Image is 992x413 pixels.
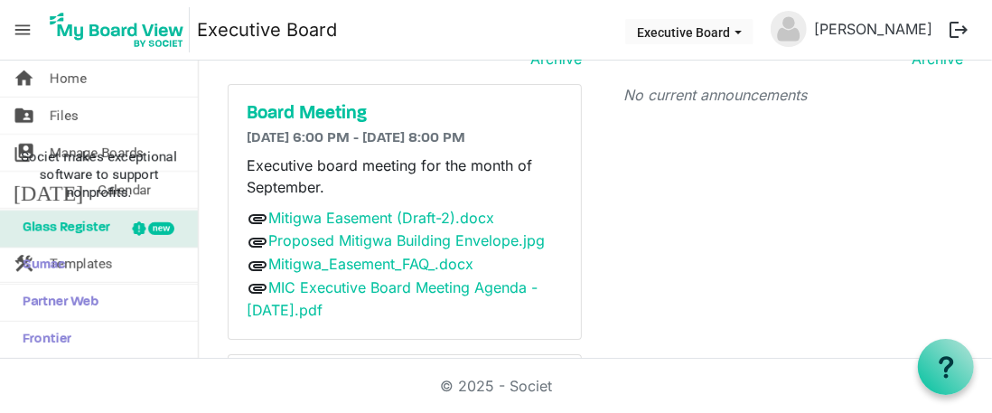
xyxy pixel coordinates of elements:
p: Executive board meeting for the month of September. [247,155,563,198]
span: attachment [247,208,268,230]
div: new [148,222,174,235]
a: Board Meeting [247,103,563,125]
span: Sumac [14,248,65,284]
button: Executive Board dropdownbutton [625,19,753,44]
span: attachment [247,277,268,299]
span: Files [50,98,79,134]
span: Glass Register [14,211,110,247]
span: Manage Boards [50,135,144,171]
span: Societ makes exceptional software to support nonprofits. [8,147,190,202]
a: Mitigwa_Easement_FAQ_.docx [268,255,473,273]
img: no-profile-picture.svg [771,11,807,47]
a: MIC Executive Board Meeting Agenda - [DATE].pdf [247,278,538,320]
span: Frontier [14,322,71,358]
span: Partner Web [14,285,98,321]
span: attachment [247,231,268,253]
h6: [DATE] 6:00 PM - [DATE] 8:00 PM [247,130,563,147]
span: folder_shared [14,98,35,134]
a: Proposed Mitigwa Building Envelope.jpg [268,231,545,249]
span: attachment [247,255,268,277]
a: [PERSON_NAME] [807,11,940,47]
p: No current announcements [623,84,963,106]
a: My Board View Logo [44,7,197,52]
span: Home [50,61,87,97]
span: home [14,61,35,97]
span: menu [5,13,40,47]
a: © 2025 - Societ [440,377,552,395]
img: My Board View Logo [44,7,190,52]
a: Mitigwa Easement (Draft-2).docx [268,209,494,227]
a: Executive Board [197,12,337,48]
button: logout [940,11,978,49]
span: switch_account [14,135,35,171]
